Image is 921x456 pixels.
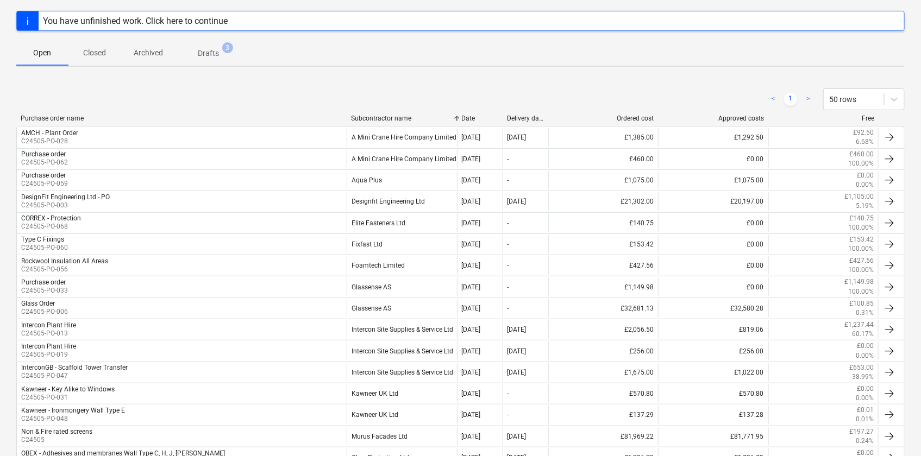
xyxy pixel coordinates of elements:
p: 0.24% [856,436,874,446]
div: Purchase order [21,150,66,158]
div: Intercon Plant Hire [21,321,76,329]
div: Murus Facades Ltd [347,427,456,446]
p: Closed [82,47,108,59]
div: Free [773,115,874,122]
p: 0.00% [856,180,874,189]
div: [DATE] [508,198,527,205]
div: Non & Fire rated screens [21,428,92,435]
div: A Mini Crane Hire Company Limited [347,128,456,147]
p: £427.56 [849,256,874,265]
div: £1,075.00 [658,171,768,189]
div: Rockwool Insulation All Areas [21,257,108,265]
p: £653.00 [849,363,874,372]
div: Intercon Site Supplies & Service Ltd [347,341,456,360]
p: 6.68% [856,137,874,147]
p: 0.00% [856,394,874,403]
div: Purchase order name [21,115,342,122]
div: £1,149.98 [548,277,658,296]
div: Glassense AS [347,299,456,318]
div: [DATE] [508,347,527,355]
div: Kawneer - Ironmongery Wall Type E [21,407,125,414]
div: Purchase order [21,278,66,286]
div: £570.80 [548,384,658,403]
div: Kawneer UK Ltd [347,384,456,403]
p: £0.00 [857,171,874,180]
div: [DATE] [462,347,481,355]
p: C24505-PO-056 [21,265,108,274]
div: Glass Order [21,300,55,307]
p: C24505-PO-059 [21,179,68,188]
div: [DATE] [462,369,481,376]
p: £460.00 [849,150,874,159]
div: DesignFit Engineering Ltd - PO [21,193,110,201]
div: - [508,283,509,291]
p: £1,149.98 [844,277,874,287]
p: C24505-PO-060 [21,243,68,252]
div: £460.00 [548,150,658,168]
div: [DATE] [462,411,481,419]
p: £197.27 [849,427,874,436]
div: [DATE] [462,155,481,163]
p: £0.00 [857,384,874,394]
p: 0.31% [856,308,874,318]
a: Page 1 is your current page [784,93,797,106]
div: [DATE] [508,433,527,440]
p: £0.01 [857,406,874,415]
div: [DATE] [462,176,481,184]
p: £0.00 [857,341,874,351]
div: £137.29 [548,406,658,424]
div: A Mini Crane Hire Company Limited [347,150,456,168]
p: £100.85 [849,299,874,308]
div: £0.00 [658,214,768,232]
div: £427.56 [548,256,658,275]
p: C24505-PO-068 [21,222,81,231]
div: [DATE] [508,134,527,141]
div: You have unfinished work. Click here to continue [43,16,228,26]
p: Open [29,47,55,59]
div: Kawneer - Key Alike to Windows [21,385,115,393]
div: £0.00 [658,150,768,168]
div: - [508,219,509,227]
div: [DATE] [508,326,527,333]
p: C24505-PO-019 [21,350,76,359]
div: Intercon Plant Hire [21,343,76,350]
p: £92.50 [853,128,874,137]
div: AMCH - Plant Order [21,129,78,137]
div: [DATE] [462,198,481,205]
div: £32,681.13 [548,299,658,318]
div: - [508,155,509,163]
div: £1,675.00 [548,363,658,382]
div: £140.75 [548,214,658,232]
p: 100.00% [848,287,874,296]
div: Date [461,115,498,122]
p: C24505-PO-013 [21,329,76,338]
div: [DATE] [462,262,481,269]
p: C24505-PO-031 [21,393,115,402]
div: Delivery date [507,115,544,122]
div: Purchase order [21,172,66,179]
p: £1,105.00 [844,192,874,201]
div: InterconGB - Scaffold Tower Transfer [21,364,128,371]
div: - [508,176,509,184]
div: [DATE] [462,134,481,141]
div: £32,580.28 [658,299,768,318]
div: [DATE] [462,326,481,333]
div: £0.00 [658,235,768,254]
div: - [508,240,509,248]
p: 100.00% [848,265,874,275]
div: Aqua Plus [347,171,456,189]
div: Designfit Engineering Ltd [347,192,456,211]
div: Elite Fasteners Ltd [347,214,456,232]
a: Previous page [767,93,780,106]
p: C24505-PO-006 [21,307,68,316]
p: C24505-PO-033 [21,286,68,295]
div: £256.00 [658,341,768,360]
div: Approved costs [663,115,765,122]
div: Type C Fixings [21,236,64,243]
div: Kawneer UK Ltd [347,406,456,424]
div: [DATE] [462,283,481,291]
div: £21,302.00 [548,192,658,211]
p: C24505 [21,435,92,445]
div: Fixfast Ltd [347,235,456,254]
div: £20,197.00 [658,192,768,211]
